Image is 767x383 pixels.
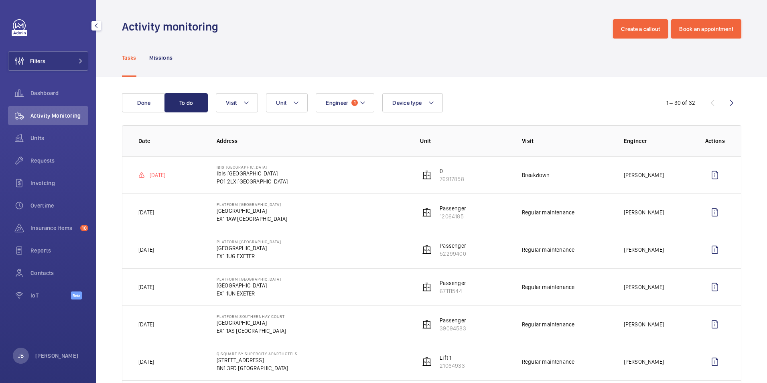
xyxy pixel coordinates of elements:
[8,51,88,71] button: Filters
[624,208,664,216] p: [PERSON_NAME]
[138,137,204,145] p: Date
[440,242,466,250] p: Passenger
[624,283,664,291] p: [PERSON_NAME]
[217,277,281,281] p: Platform [GEOGRAPHIC_DATA]
[522,208,574,216] p: Regular maintenance
[624,246,664,254] p: [PERSON_NAME]
[440,362,465,370] p: 21064933
[30,224,77,232] span: Insurance items
[35,352,79,360] p: [PERSON_NAME]
[18,352,24,360] p: JB
[440,250,466,258] p: 52299400
[30,247,88,255] span: Reports
[440,316,466,324] p: Passenger
[624,320,664,328] p: [PERSON_NAME]
[382,93,443,112] button: Device type
[30,269,88,277] span: Contacts
[422,357,432,367] img: elevator.svg
[30,134,88,142] span: Units
[30,57,45,65] span: Filters
[522,283,574,291] p: Regular maintenance
[30,157,88,165] span: Requests
[150,171,165,179] p: [DATE]
[217,207,288,215] p: [GEOGRAPHIC_DATA]
[705,137,725,145] p: Actions
[217,364,298,372] p: BN1 3FD [GEOGRAPHIC_DATA]
[217,169,288,177] p: ibis [GEOGRAPHIC_DATA]
[30,89,88,97] span: Dashboard
[217,244,281,252] p: [GEOGRAPHIC_DATA]
[122,19,223,34] h1: Activity monitoring
[316,93,374,112] button: Engineer1
[30,291,71,299] span: IoT
[30,179,88,187] span: Invoicing
[624,137,692,145] p: Engineer
[522,320,574,328] p: Regular maintenance
[138,283,154,291] p: [DATE]
[80,225,88,231] span: 10
[422,320,432,329] img: elevator.svg
[440,175,464,183] p: 76917858
[624,358,664,366] p: [PERSON_NAME]
[138,208,154,216] p: [DATE]
[71,291,82,299] span: Beta
[440,354,465,362] p: Lift 1
[217,165,288,169] p: IBIS [GEOGRAPHIC_DATA]
[440,324,466,332] p: 39094583
[217,314,286,319] p: Platform Southernhay Court
[217,177,288,185] p: PO1 2LX [GEOGRAPHIC_DATA]
[217,215,288,223] p: EX1 1AW [GEOGRAPHIC_DATA]
[266,93,308,112] button: Unit
[522,358,574,366] p: Regular maintenance
[276,100,286,106] span: Unit
[217,289,281,297] p: EX1 1UN EXETER
[440,167,464,175] p: 0
[149,54,173,62] p: Missions
[122,93,165,112] button: Done
[217,202,288,207] p: Platform [GEOGRAPHIC_DATA]
[216,93,258,112] button: Visit
[671,19,741,39] button: Book an appointment
[217,252,281,260] p: EX1 1UG EXETER
[440,212,466,220] p: 12064185
[440,204,466,212] p: Passenger
[326,100,348,106] span: Engineer
[138,246,154,254] p: [DATE]
[217,281,281,289] p: [GEOGRAPHIC_DATA]
[422,208,432,217] img: elevator.svg
[613,19,668,39] button: Create a callout
[440,287,466,295] p: 67111544
[522,246,574,254] p: Regular maintenance
[392,100,422,106] span: Device type
[226,100,237,106] span: Visit
[217,239,281,244] p: Platform [GEOGRAPHIC_DATA]
[138,358,154,366] p: [DATE]
[624,171,664,179] p: [PERSON_NAME]
[217,351,298,356] p: Q Square by Supercity Aparthotels
[30,112,88,120] span: Activity Monitoring
[351,100,358,106] span: 1
[422,170,432,180] img: elevator.svg
[522,171,550,179] p: Breakdown
[164,93,208,112] button: To do
[217,319,286,327] p: [GEOGRAPHIC_DATA]
[217,137,407,145] p: Address
[666,99,695,107] div: 1 – 30 of 32
[422,282,432,292] img: elevator.svg
[522,137,611,145] p: Visit
[440,279,466,287] p: Passenger
[138,320,154,328] p: [DATE]
[217,356,298,364] p: [STREET_ADDRESS]
[422,245,432,255] img: elevator.svg
[217,327,286,335] p: EX1 1AS [GEOGRAPHIC_DATA]
[122,54,136,62] p: Tasks
[420,137,509,145] p: Unit
[30,202,88,210] span: Overtime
